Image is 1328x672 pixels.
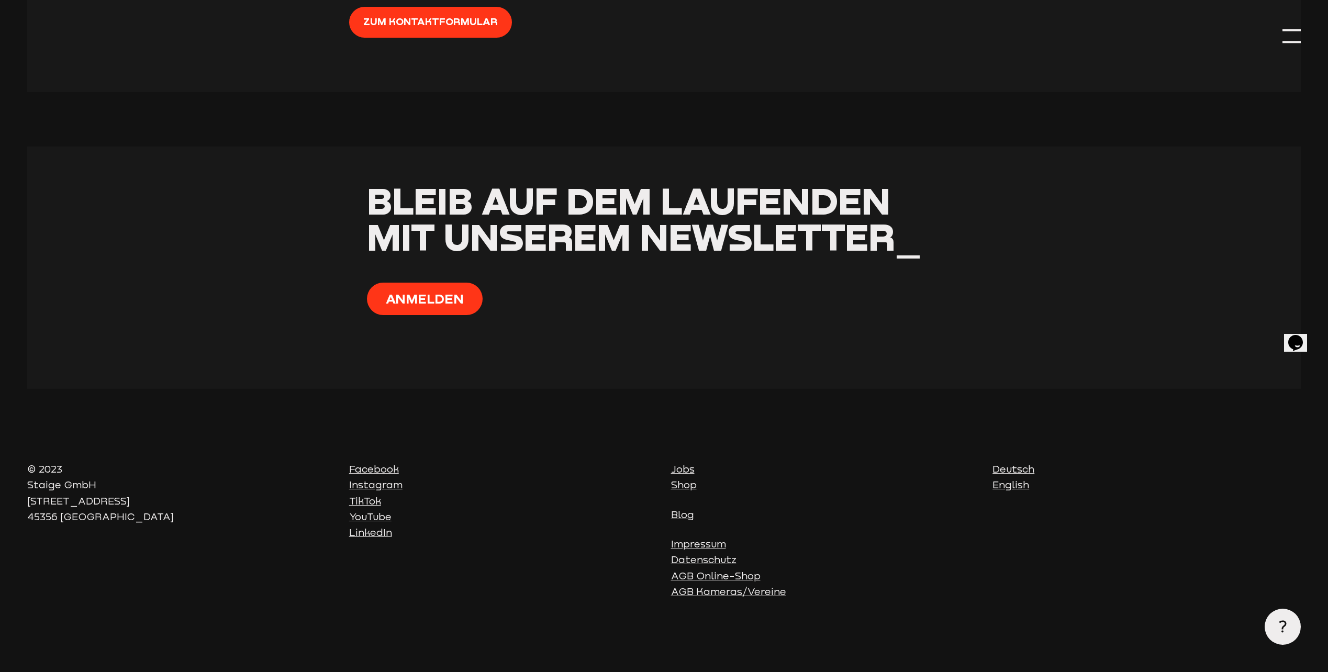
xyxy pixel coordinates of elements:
a: Impressum [671,538,726,550]
a: Shop [671,479,697,490]
a: AGB Kameras/Vereine [671,586,786,597]
a: AGB Online-Shop [671,570,761,581]
span: Bleib auf dem Laufenden mit unserem [367,178,890,259]
span: Newsletter_ [640,214,921,259]
a: English [992,479,1029,490]
span: Zum Kontaktformular [363,14,498,29]
a: Jobs [671,463,695,475]
button: Anmelden [367,283,482,316]
a: YouTube [349,511,392,522]
iframe: chat widget [1284,320,1318,352]
a: Instagram [349,479,403,490]
a: Blog [671,509,694,520]
a: Datenschutz [671,554,736,565]
a: LinkedIn [349,527,392,538]
a: Zum Kontaktformular [349,7,512,37]
a: TikTok [349,495,381,507]
p: © 2023 Staige GmbH [STREET_ADDRESS] 45356 [GEOGRAPHIC_DATA] [27,461,336,524]
a: Deutsch [992,463,1034,475]
a: Facebook [349,463,399,475]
